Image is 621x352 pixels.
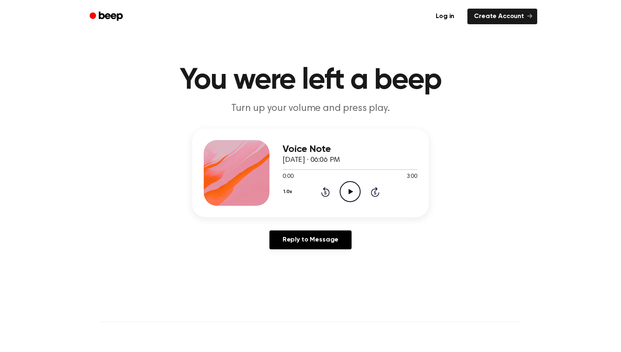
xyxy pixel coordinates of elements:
[283,156,340,164] span: [DATE] · 06:06 PM
[428,7,462,26] a: Log in
[283,185,295,199] button: 1.0x
[283,144,417,155] h3: Voice Note
[100,66,521,95] h1: You were left a beep
[283,173,293,181] span: 0:00
[84,9,130,25] a: Beep
[153,102,468,115] p: Turn up your volume and press play.
[407,173,417,181] span: 3:00
[467,9,537,24] a: Create Account
[269,230,352,249] a: Reply to Message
